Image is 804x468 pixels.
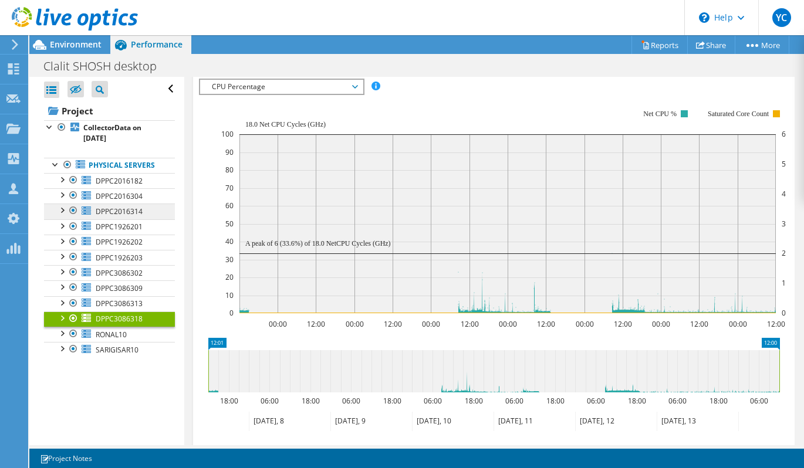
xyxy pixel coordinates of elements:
[782,159,786,169] text: 5
[269,319,287,329] text: 00:00
[96,283,143,293] span: DPPC3086309
[96,206,143,216] span: DPPC2016314
[576,319,594,329] text: 00:00
[384,319,402,329] text: 12:00
[708,110,769,118] text: Saturated Core Count
[668,396,687,406] text: 06:00
[631,36,688,54] a: Reports
[782,308,786,318] text: 0
[44,327,175,342] a: RONAL10
[422,319,440,329] text: 00:00
[131,39,183,50] span: Performance
[499,319,517,329] text: 00:00
[44,101,175,120] a: Project
[220,396,238,406] text: 18:00
[229,308,234,318] text: 0
[302,396,320,406] text: 18:00
[96,237,143,247] span: DPPC1926202
[782,248,786,258] text: 2
[643,110,677,118] text: Net CPU %
[44,296,175,311] a: DPPC3086313
[96,176,143,186] span: DPPC2016182
[96,345,138,355] span: SARIGISAR10
[225,236,234,246] text: 40
[687,36,735,54] a: Share
[225,255,234,264] text: 30
[225,147,234,157] text: 90
[32,451,100,466] a: Project Notes
[44,265,175,280] a: DPPC3086302
[710,396,728,406] text: 18:00
[782,219,786,229] text: 3
[96,253,143,263] span: DPPC1926203
[782,278,786,288] text: 1
[614,319,632,329] text: 12:00
[245,239,391,247] text: A peak of 6 (33.6%) of 18.0 NetCPU Cycles (GHz)
[690,319,708,329] text: 12:00
[44,250,175,265] a: DPPC1926203
[465,396,483,406] text: 18:00
[546,396,565,406] text: 18:00
[225,219,234,229] text: 50
[261,396,279,406] text: 06:00
[83,123,141,143] b: CollectorData on [DATE]
[44,219,175,235] a: DPPC1926201
[346,319,364,329] text: 00:00
[735,36,789,54] a: More
[96,191,143,201] span: DPPC2016304
[225,183,234,193] text: 70
[307,319,325,329] text: 12:00
[96,222,143,232] span: DPPC1926201
[652,319,670,329] text: 00:00
[424,396,442,406] text: 06:00
[225,272,234,282] text: 20
[44,311,175,327] a: DPPC3086318
[225,290,234,300] text: 10
[782,129,786,139] text: 6
[44,204,175,219] a: DPPC2016314
[767,319,785,329] text: 12:00
[50,39,102,50] span: Environment
[44,342,175,357] a: SARIGISAR10
[772,8,791,27] span: YC
[44,158,175,173] a: Physical Servers
[96,268,143,278] span: DPPC3086302
[225,165,234,175] text: 80
[44,235,175,250] a: DPPC1926202
[245,120,326,128] text: 18.0 Net CPU Cycles (GHz)
[342,396,360,406] text: 06:00
[221,129,234,139] text: 100
[44,120,175,146] a: CollectorData on [DATE]
[461,319,479,329] text: 12:00
[750,396,768,406] text: 06:00
[587,396,605,406] text: 06:00
[729,319,747,329] text: 00:00
[225,201,234,211] text: 60
[96,314,143,324] span: DPPC3086318
[782,189,786,199] text: 4
[206,80,357,94] span: CPU Percentage
[44,188,175,204] a: DPPC2016304
[628,396,646,406] text: 18:00
[383,396,401,406] text: 18:00
[44,173,175,188] a: DPPC2016182
[96,330,127,340] span: RONAL10
[699,12,710,23] svg: \n
[44,280,175,296] a: DPPC3086309
[38,60,175,73] h1: Clalit SHOSH desktop
[537,319,555,329] text: 12:00
[505,396,523,406] text: 06:00
[96,299,143,308] span: DPPC3086313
